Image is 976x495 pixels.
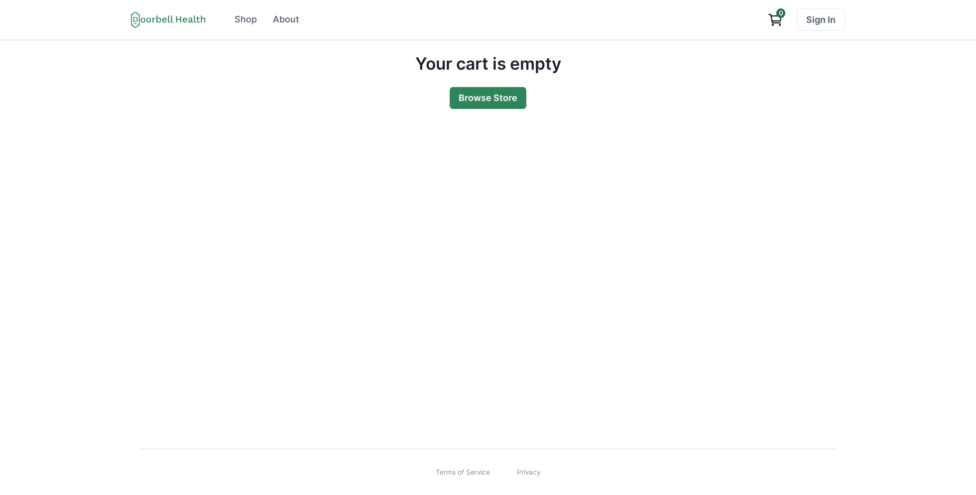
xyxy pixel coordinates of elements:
h2: Your cart is empty [415,54,561,74]
a: Privacy [517,467,540,477]
a: Sign In [797,8,845,31]
div: Shop [235,13,257,26]
a: About [266,8,306,31]
span: 0 [776,8,785,17]
a: Shop [228,8,264,31]
a: Browse Store [450,87,526,109]
a: Terms of Service [436,467,490,477]
a: View cart [763,8,788,31]
div: About [273,13,299,26]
